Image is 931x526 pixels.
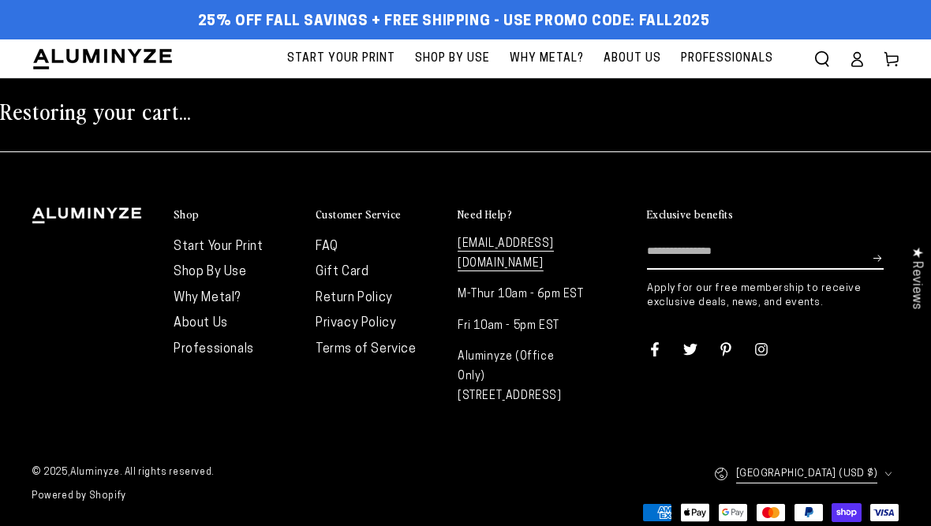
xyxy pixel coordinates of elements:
a: Return Policy [316,292,393,304]
a: About Us [174,317,228,330]
summary: Exclusive benefits [647,207,899,222]
a: Why Metal? [502,39,592,78]
span: Professionals [681,49,773,69]
a: Start Your Print [279,39,403,78]
summary: Search our site [805,42,839,76]
span: Shop By Use [415,49,490,69]
span: Start Your Print [287,49,395,69]
span: Why Metal? [510,49,584,69]
div: Click to open Judge.me floating reviews tab [901,234,931,322]
a: FAQ [316,241,338,253]
a: Shop By Use [407,39,498,78]
p: Fri 10am - 5pm EST [458,316,584,336]
h2: Customer Service [316,207,401,222]
a: Professionals [174,343,254,356]
span: 25% off FALL Savings + Free Shipping - Use Promo Code: FALL2025 [198,13,710,31]
a: Powered by Shopify [32,491,126,501]
span: About Us [604,49,661,69]
h2: Exclusive benefits [647,207,733,222]
a: Gift Card [316,266,368,278]
p: Aluminyze (Office Only) [STREET_ADDRESS] [458,347,584,407]
a: Why Metal? [174,292,241,304]
a: [EMAIL_ADDRESS][DOMAIN_NAME] [458,238,554,271]
img: Aluminyze [32,47,174,71]
a: About Us [596,39,669,78]
summary: Customer Service [316,207,442,222]
summary: Shop [174,207,300,222]
p: Apply for our free membership to receive exclusive deals, news, and events. [647,282,899,310]
button: [GEOGRAPHIC_DATA] (USD $) [714,457,899,491]
a: Privacy Policy [316,317,396,330]
h2: Need Help? [458,207,512,222]
a: Shop By Use [174,266,247,278]
a: Terms of Service [316,343,417,356]
h2: Shop [174,207,200,222]
p: M-Thur 10am - 6pm EST [458,285,584,304]
summary: Need Help? [458,207,584,222]
a: Aluminyze [70,468,119,477]
span: [GEOGRAPHIC_DATA] (USD $) [736,464,877,483]
a: Start Your Print [174,241,264,253]
a: Professionals [673,39,781,78]
button: Subscribe [873,234,884,282]
small: © 2025, . All rights reserved. [32,461,466,485]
